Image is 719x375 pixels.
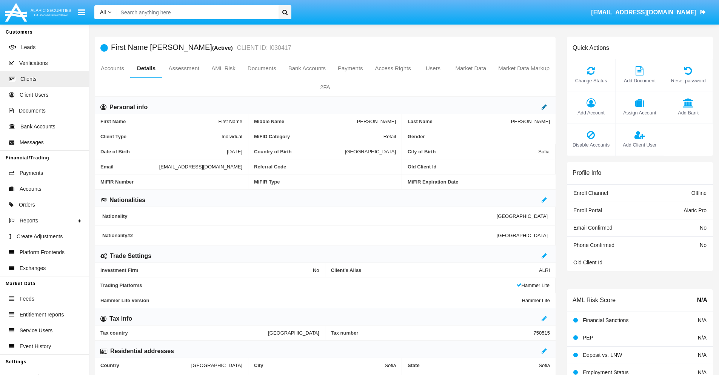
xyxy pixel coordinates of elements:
span: Individual [222,134,242,139]
h6: Profile Info [573,169,601,176]
span: Investment Firm [100,267,313,273]
div: (Active) [212,43,235,52]
small: CLIENT ID: I030417 [235,45,291,51]
span: [GEOGRAPHIC_DATA] [497,233,548,238]
span: No [313,267,319,273]
h6: Residential addresses [110,347,174,355]
a: 2FA [95,78,556,96]
span: Nationality [102,213,497,219]
span: First Name [218,119,242,124]
span: Gender [408,134,550,139]
h6: AML Risk Score [573,296,616,304]
span: Email [100,164,159,170]
span: Trading Platforms [100,282,517,288]
span: Last Name [408,119,510,124]
h6: Trade Settings [110,252,151,260]
span: Client Users [20,91,48,99]
input: Search [117,5,276,19]
span: Offline [691,190,707,196]
span: Old Client Id [408,164,550,170]
span: Hammer Lite [522,298,550,303]
span: Referral Code [254,164,396,170]
span: Payments [20,169,43,177]
span: MiFIR Expiration Date [408,179,550,185]
span: Documents [19,107,46,115]
span: ALRI [539,267,550,273]
span: Date of Birth [100,149,227,154]
a: Bank Accounts [282,59,332,77]
span: Add Document [619,77,660,84]
span: Tax number [331,330,534,336]
span: Sofia [539,363,550,368]
span: No [700,242,707,248]
h6: Quick Actions [573,44,609,51]
span: [PERSON_NAME] [356,119,396,124]
span: Retail [383,134,396,139]
span: All [100,9,106,15]
h6: Personal info [109,103,148,111]
span: N/A [698,317,707,323]
a: Market Data Markup [492,59,556,77]
span: Email Confirmed [573,225,612,231]
span: MiFIR Number [100,179,242,185]
a: Market Data [449,59,492,77]
span: Clients [20,75,37,83]
span: Nationality #2 [102,233,497,238]
span: MiFIR Type [254,179,396,185]
span: [GEOGRAPHIC_DATA] [268,330,319,336]
span: [GEOGRAPHIC_DATA] [191,363,242,368]
span: Client Type [100,134,222,139]
span: Create Adjustments [17,233,63,241]
span: Exchanges [20,264,46,272]
span: [PERSON_NAME] [510,119,550,124]
span: Add Client User [619,141,660,148]
span: MiFID Category [254,134,383,139]
span: Leads [21,43,35,51]
span: Feeds [20,295,34,303]
span: Disable Accounts [571,141,611,148]
span: Alaric Pro [684,207,707,213]
span: [GEOGRAPHIC_DATA] [345,149,396,154]
span: Sofia [385,363,396,368]
span: PEP [583,335,593,341]
span: Messages [20,139,44,147]
span: Entitlement reports [20,311,64,319]
span: Platform Frontends [20,248,65,256]
a: Payments [332,59,369,77]
span: Change Status [571,77,611,84]
span: Bank Accounts [20,123,55,131]
span: N/A [697,296,707,305]
span: City of Birth [408,149,538,154]
span: Reports [20,217,38,225]
span: Reset password [668,77,709,84]
h5: First Name [PERSON_NAME] [111,43,291,52]
span: N/A [698,352,707,358]
span: N/A [698,335,707,341]
span: Event History [20,343,51,350]
a: Accounts [95,59,130,77]
span: Country [100,363,191,368]
span: State [408,363,539,368]
a: Details [130,59,163,77]
span: Service Users [20,327,52,335]
span: [EMAIL_ADDRESS][DOMAIN_NAME] [159,164,242,170]
span: [DATE] [227,149,242,154]
span: 750515 [534,330,550,336]
h6: Tax info [109,315,132,323]
span: Verifications [19,59,48,67]
h6: Nationalities [109,196,145,204]
span: Sofia [538,149,550,154]
span: City [254,363,385,368]
span: Phone Confirmed [573,242,614,248]
span: [GEOGRAPHIC_DATA] [497,213,548,219]
span: [EMAIL_ADDRESS][DOMAIN_NAME] [591,9,696,15]
span: Add Account [571,109,611,116]
span: Deposit vs. LNW [583,352,622,358]
a: Users [417,59,450,77]
a: AML Risk [205,59,242,77]
span: Middle Name [254,119,356,124]
span: Country of Birth [254,149,345,154]
span: Financial Sanctions [583,317,628,323]
span: Hammer Lite Version [100,298,522,303]
span: Client’s Alias [331,267,539,273]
